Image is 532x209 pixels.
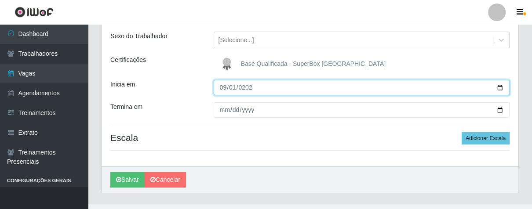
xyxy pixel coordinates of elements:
[110,172,145,187] button: Salvar
[15,7,54,18] img: CoreUI Logo
[110,55,146,65] label: Certificações
[241,60,386,67] span: Base Qualificada - SuperBox [GEOGRAPHIC_DATA]
[218,55,239,73] img: Base Qualificada - SuperBox Brasil
[110,80,135,89] label: Inicia em
[110,132,510,143] h4: Escala
[462,132,510,144] button: Adicionar Escala
[214,102,510,118] input: 00/00/0000
[110,102,142,112] label: Termina em
[145,172,186,187] a: Cancelar
[110,32,168,41] label: Sexo do Trabalhador
[219,36,254,45] div: [Selecione...]
[214,80,510,95] input: 00/00/0000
